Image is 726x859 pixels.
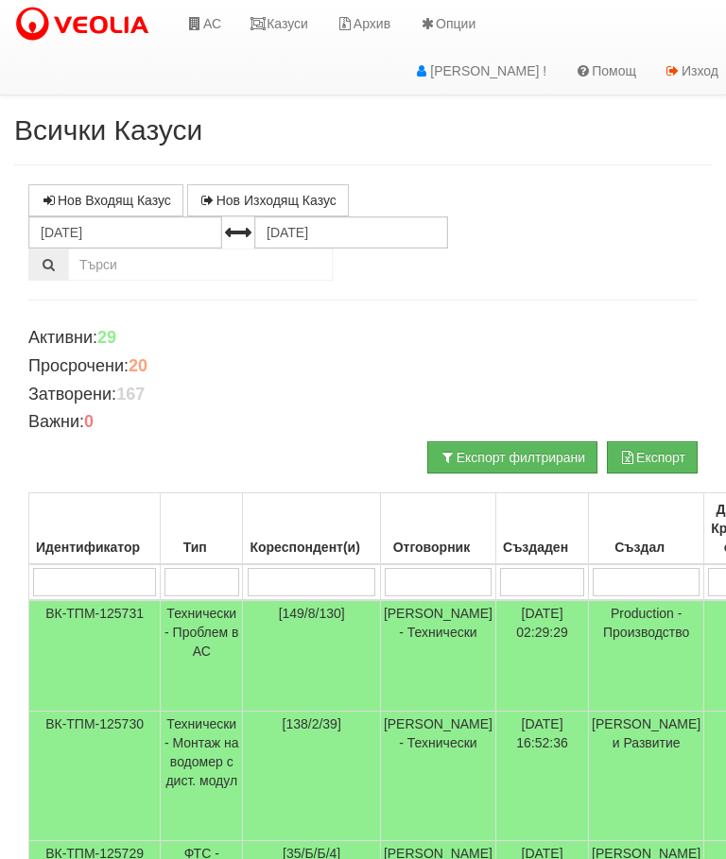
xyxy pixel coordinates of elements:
[28,329,698,348] h4: Активни:
[161,600,243,712] td: Технически - Проблем в АС
[380,493,495,565] th: Отговорник: No sort applied, activate to apply an ascending sort
[607,441,698,473] button: Експорт
[561,47,650,94] a: Помощ
[496,600,589,712] td: [DATE] 02:29:29
[28,184,183,216] a: Нов Входящ Казус
[14,114,712,146] h2: Всички Казуси
[28,413,698,432] h4: Важни:
[68,249,333,281] input: Търсене по Идентификатор, Бл/Вх/Ап, Тип, Описание, Моб. Номер, Имейл, Файл, Коментар,
[29,712,161,841] td: ВК-ТПМ-125730
[28,386,698,404] h4: Затворени:
[283,716,341,731] span: [138/2/39]
[97,328,116,347] b: 29
[84,412,94,431] b: 0
[380,712,495,841] td: [PERSON_NAME] - Технически
[496,712,589,841] td: [DATE] 16:52:36
[116,385,145,404] b: 167
[187,184,349,216] a: Нов Изходящ Казус
[161,712,243,841] td: Технически - Монтаж на водомер с дист. модул
[592,534,700,560] div: Създал
[161,493,243,565] th: Тип: No sort applied, activate to apply an ascending sort
[499,534,585,560] div: Създаден
[589,712,704,841] td: [PERSON_NAME] и Развитие
[496,493,589,565] th: Създаден: No sort applied, activate to apply an ascending sort
[589,493,704,565] th: Създал: No sort applied, activate to apply an ascending sort
[28,357,698,376] h4: Просрочени:
[427,441,597,473] button: Експорт филтрирани
[384,534,493,560] div: Отговорник
[29,600,161,712] td: ВК-ТПМ-125731
[129,356,147,375] b: 20
[29,493,161,565] th: Идентификатор: No sort applied, activate to apply an ascending sort
[380,600,495,712] td: [PERSON_NAME] - Технически
[243,493,380,565] th: Кореспондент(и): No sort applied, activate to apply an ascending sort
[279,606,345,621] span: [149/8/130]
[399,47,561,94] a: [PERSON_NAME] !
[164,534,239,560] div: Тип
[14,5,158,44] img: VeoliaLogo.png
[32,534,157,560] div: Идентификатор
[246,534,376,560] div: Кореспондент(и)
[589,600,704,712] td: Production - Производство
